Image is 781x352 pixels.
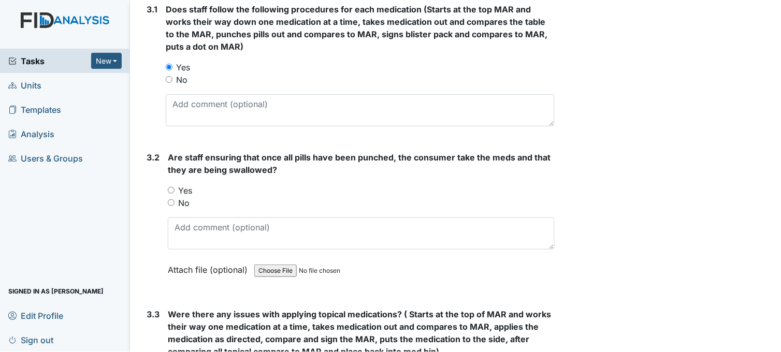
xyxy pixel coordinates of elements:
[147,151,160,164] label: 3.2
[168,152,551,175] span: Are staff ensuring that once all pills have been punched, the consumer take the meds and that the...
[168,187,175,194] input: Yes
[8,332,53,348] span: Sign out
[166,64,172,70] input: Yes
[168,258,252,276] label: Attach file (optional)
[166,76,172,83] input: No
[8,101,61,118] span: Templates
[8,77,41,93] span: Units
[91,53,122,69] button: New
[8,126,54,142] span: Analysis
[166,4,547,52] span: Does staff follow the following procedures for each medication (Starts at the top MAR and works t...
[8,150,83,166] span: Users & Groups
[168,199,175,206] input: No
[178,197,190,209] label: No
[178,184,192,197] label: Yes
[147,3,157,16] label: 3.1
[8,283,104,299] span: Signed in as [PERSON_NAME]
[8,55,91,67] a: Tasks
[176,61,190,74] label: Yes
[176,74,187,86] label: No
[147,308,160,320] label: 3.3
[8,307,63,324] span: Edit Profile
